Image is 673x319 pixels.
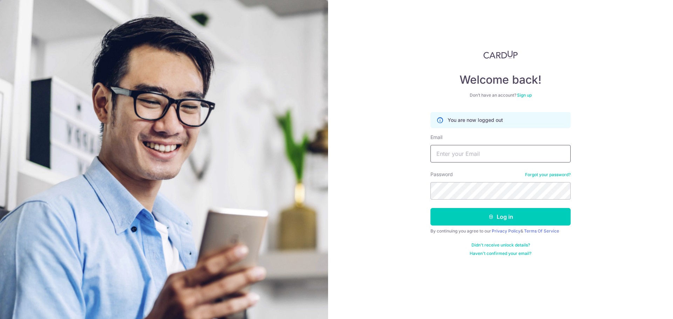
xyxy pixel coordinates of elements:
div: By continuing you agree to our & [430,228,571,234]
a: Didn't receive unlock details? [471,242,530,248]
a: Sign up [517,92,532,98]
a: Privacy Policy [492,228,521,234]
input: Enter your Email [430,145,571,162]
p: You are now logged out [448,117,503,124]
label: Email [430,134,442,141]
button: Log in [430,208,571,226]
a: Haven't confirmed your email? [470,251,531,256]
a: Terms Of Service [524,228,559,234]
label: Password [430,171,453,178]
img: CardUp Logo [483,50,518,59]
a: Forgot your password? [525,172,571,178]
h4: Welcome back! [430,73,571,87]
div: Don’t have an account? [430,92,571,98]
